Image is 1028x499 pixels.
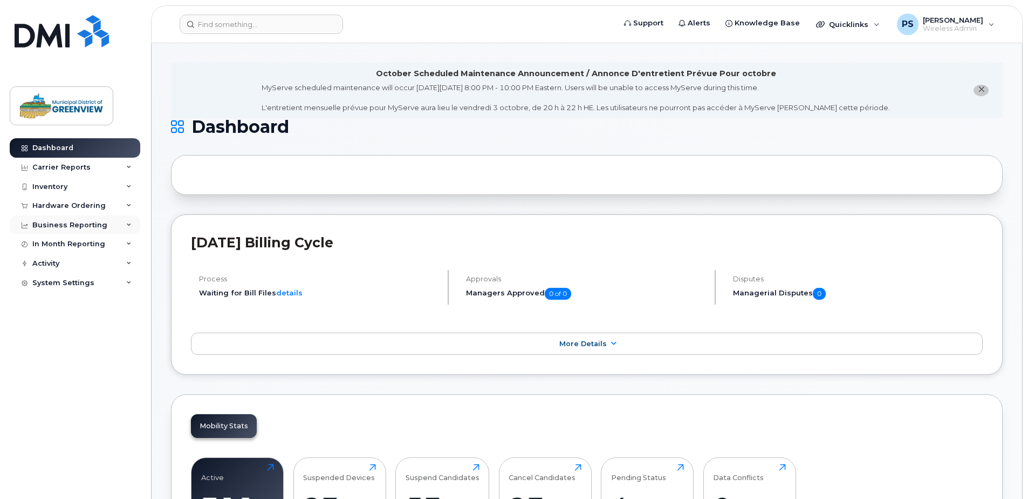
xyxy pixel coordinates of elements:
div: Suspend Candidates [406,464,479,482]
div: Active [201,464,224,482]
div: Pending Status [611,464,666,482]
h4: Process [199,275,438,283]
h5: Managerial Disputes [733,288,983,300]
div: Suspended Devices [303,464,375,482]
h2: [DATE] Billing Cycle [191,234,983,251]
h4: Disputes [733,275,983,283]
span: 0 of 0 [545,288,571,300]
div: MyServe scheduled maintenance will occur [DATE][DATE] 8:00 PM - 10:00 PM Eastern. Users will be u... [262,83,890,113]
span: 0 [813,288,826,300]
a: details [276,288,303,297]
div: Cancel Candidates [509,464,575,482]
li: Waiting for Bill Files [199,288,438,298]
span: Dashboard [191,119,289,135]
h4: Approvals [466,275,705,283]
div: October Scheduled Maintenance Announcement / Annonce D'entretient Prévue Pour octobre [376,68,776,79]
span: More Details [559,340,607,348]
h5: Managers Approved [466,288,705,300]
button: close notification [974,85,989,96]
div: Data Conflicts [713,464,764,482]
